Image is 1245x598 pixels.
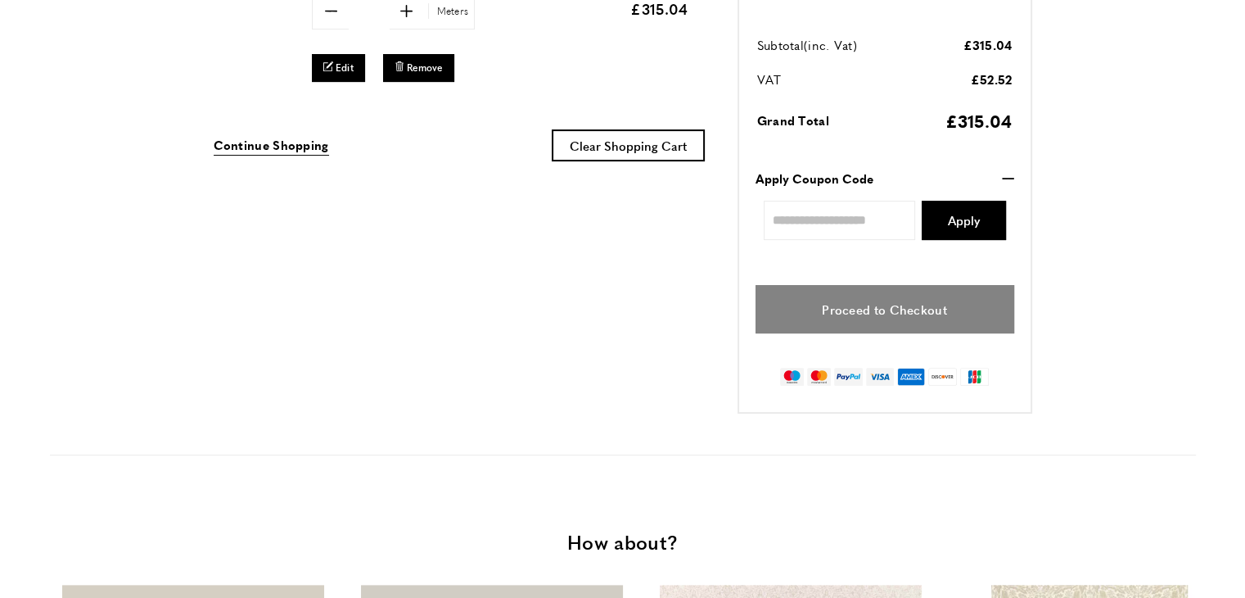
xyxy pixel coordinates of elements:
[214,136,329,153] span: Continue Shopping
[928,368,957,386] img: discover
[428,3,473,19] span: Meters
[756,169,873,188] strong: Apply Coupon Code
[897,368,926,386] img: american-express
[757,70,782,88] span: VAT
[804,36,857,53] span: (inc. Vat)
[807,368,831,386] img: mastercard
[214,135,329,156] a: Continue Shopping
[960,368,989,386] img: jcb
[834,368,863,386] img: paypal
[312,54,366,81] a: Edit Pure Marigold Print 226487
[552,129,705,161] button: Clear Shopping Cart
[50,528,1196,556] h3: How about?
[866,368,893,386] img: visa
[336,61,354,75] span: Edit
[945,108,1012,133] span: £315.04
[963,36,1012,53] span: £315.04
[948,214,980,226] span: Apply
[757,111,829,129] span: Grand Total
[780,368,804,386] img: maestro
[570,137,687,154] span: Clear Shopping Cart
[922,201,1006,240] button: Apply
[971,70,1013,88] span: £52.52
[757,36,804,53] span: Subtotal
[407,61,443,75] span: Remove
[383,54,454,81] button: Remove Pure Marigold Print 226487
[756,285,1014,333] a: Proceed to Checkout
[756,169,1014,188] button: Apply Coupon Code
